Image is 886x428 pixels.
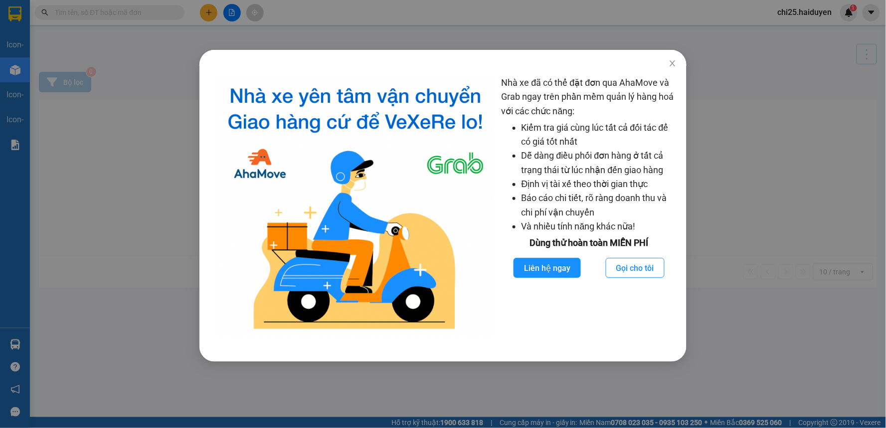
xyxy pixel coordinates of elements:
span: close [669,59,677,67]
button: Gọi cho tôi [606,258,665,278]
li: Kiểm tra giá cùng lúc tất cả đối tác để có giá tốt nhất [522,121,677,149]
li: Dễ dàng điều phối đơn hàng ở tất cả trạng thái từ lúc nhận đến giao hàng [522,149,677,177]
button: Liên hệ ngay [514,258,581,278]
span: Gọi cho tôi [616,262,654,274]
li: Báo cáo chi tiết, rõ ràng doanh thu và chi phí vận chuyển [522,191,677,219]
li: Định vị tài xế theo thời gian thực [522,177,677,191]
div: Dùng thử hoàn toàn MIỄN PHÍ [502,236,677,250]
button: Close [659,50,687,78]
span: Liên hệ ngay [524,262,570,274]
li: Và nhiều tính năng khác nữa! [522,219,677,233]
div: Nhà xe đã có thể đặt đơn qua AhaMove và Grab ngay trên phần mềm quản lý hàng hoá với các chức năng: [502,76,677,337]
img: logo [217,76,494,337]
